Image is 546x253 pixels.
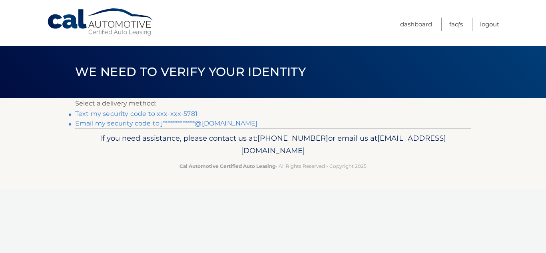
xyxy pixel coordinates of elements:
a: Dashboard [400,18,432,31]
strong: Cal Automotive Certified Auto Leasing [179,163,275,169]
a: FAQ's [449,18,463,31]
span: [PHONE_NUMBER] [257,133,328,143]
span: We need to verify your identity [75,64,306,79]
a: Logout [480,18,499,31]
p: Select a delivery method: [75,98,471,109]
p: If you need assistance, please contact us at: or email us at [80,132,466,157]
a: Cal Automotive [47,8,155,36]
p: - All Rights Reserved - Copyright 2025 [80,162,466,170]
a: Text my security code to xxx-xxx-5781 [75,110,197,118]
